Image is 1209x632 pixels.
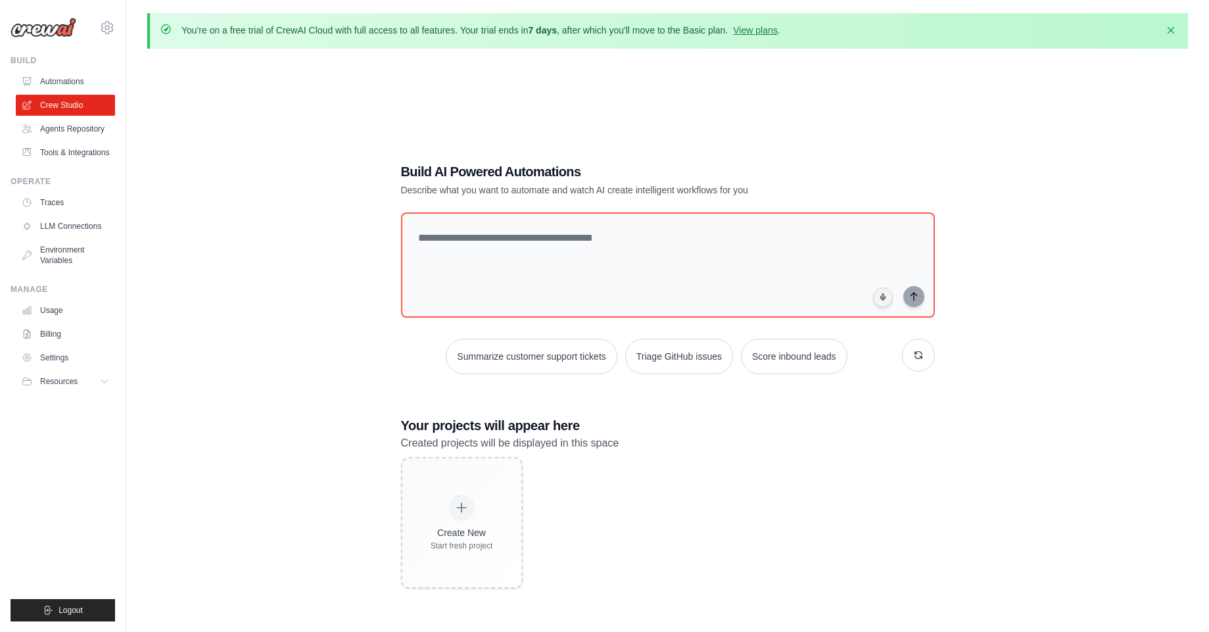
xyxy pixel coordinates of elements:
h3: Your projects will appear here [401,416,935,435]
strong: 7 days [528,25,557,36]
button: Resources [16,371,115,392]
span: Resources [40,376,78,387]
h1: Build AI Powered Automations [401,162,843,181]
a: View plans [733,25,777,36]
p: You're on a free trial of CrewAI Cloud with full access to all features. Your trial ends in , aft... [181,24,780,37]
button: Logout [11,599,115,621]
a: Usage [16,300,115,321]
button: Triage GitHub issues [625,339,733,374]
a: LLM Connections [16,216,115,237]
button: Summarize customer support tickets [446,339,617,374]
button: Score inbound leads [741,339,847,374]
a: Billing [16,324,115,345]
p: Describe what you want to automate and watch AI create intelligent workflows for you [401,183,843,197]
div: Build [11,55,115,66]
a: Agents Repository [16,118,115,139]
p: Created projects will be displayed in this space [401,435,935,452]
img: Logo [11,18,76,37]
div: Manage [11,284,115,295]
a: Traces [16,192,115,213]
a: Settings [16,347,115,368]
a: Automations [16,71,115,92]
a: Tools & Integrations [16,142,115,163]
div: Create New [431,526,493,539]
a: Environment Variables [16,239,115,271]
span: Logout [59,605,83,616]
a: Crew Studio [16,95,115,116]
button: Get new suggestions [902,339,935,372]
button: Click to speak your automation idea [873,287,893,307]
div: Start fresh project [431,541,493,551]
div: Operate [11,176,115,187]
